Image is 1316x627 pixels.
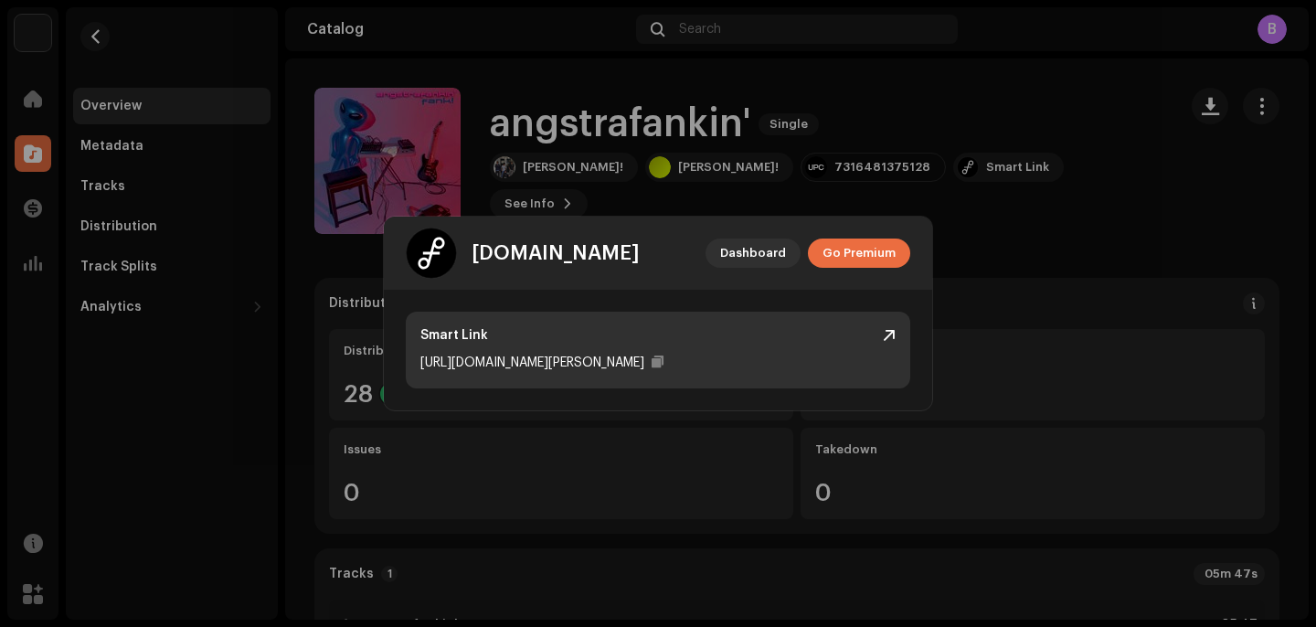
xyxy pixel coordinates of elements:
span: Go Premium [822,235,896,271]
button: Go Premium [808,239,910,268]
div: Smart Link [420,326,488,345]
div: [URL][DOMAIN_NAME][PERSON_NAME] [420,352,644,374]
span: Dashboard [720,235,786,271]
div: [DOMAIN_NAME] [472,242,639,264]
button: Dashboard [706,239,801,268]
